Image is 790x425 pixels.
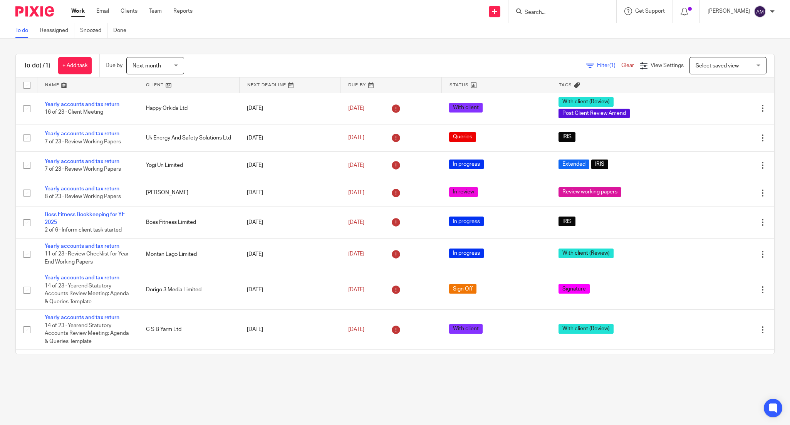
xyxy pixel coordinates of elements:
td: Uk Energy And Safety Solutions Ltd [138,124,240,151]
a: + Add task [58,57,92,74]
span: 7 of 23 · Review Working Papers [45,139,121,144]
td: [DATE] [239,270,340,310]
td: Happy Orkids Ltd [138,93,240,124]
a: Yearly accounts and tax return [45,102,119,107]
span: Next month [133,63,161,69]
td: [DATE] [239,151,340,179]
a: Reports [173,7,193,15]
span: Review working papers [559,187,621,197]
td: Montan Lago Limited [138,238,240,270]
span: Extended [559,160,589,169]
span: IRIS [591,160,608,169]
span: View Settings [651,63,684,68]
img: Pixie [15,6,54,17]
span: Signature [559,284,590,294]
a: Team [149,7,162,15]
td: [DATE] [239,349,340,377]
span: IRIS [559,217,575,226]
span: Tags [559,83,572,87]
td: [DATE] [239,238,340,270]
span: 2 of 6 · Inform client task started [45,228,122,233]
td: [DATE] [239,179,340,207]
span: In progress [449,249,484,258]
a: Email [96,7,109,15]
a: Clear [621,63,634,68]
span: In progress [449,217,484,226]
span: [DATE] [348,287,364,292]
span: [DATE] [348,163,364,168]
a: Yearly accounts and tax return [45,315,119,320]
td: C S B Yarm Ltd [138,310,240,349]
span: 14 of 23 · Yearend Statutory Accounts Review Meeting: Agenda & Queries Template [45,283,129,304]
a: Yearly accounts and tax return [45,186,119,192]
td: Boss Fitness Limited [138,207,240,238]
td: [DATE] [239,310,340,349]
span: 14 of 23 · Yearend Statutory Accounts Review Meeting: Agenda & Queries Template [45,323,129,344]
a: To do [15,23,34,38]
a: Done [113,23,132,38]
span: Queries [449,132,476,142]
span: With client (Review) [559,97,614,107]
a: Yearly accounts and tax return [45,244,119,249]
span: Get Support [635,8,665,14]
span: 8 of 23 · Review Working Papers [45,194,121,200]
span: [DATE] [348,252,364,257]
td: Tcm Caravan & Motorhome Service Centre Limited [138,349,240,377]
span: (1) [609,63,616,68]
span: 11 of 23 · Review Checklist for Year-End Working Papers [45,252,130,265]
td: Dorigo 3 Media Limited [138,270,240,310]
span: (71) [40,62,50,69]
span: IRIS [559,132,575,142]
td: [DATE] [239,93,340,124]
span: Sign Off [449,284,476,294]
h1: To do [23,62,50,70]
a: Snoozed [80,23,107,38]
td: [PERSON_NAME] [138,179,240,207]
td: [DATE] [239,124,340,151]
input: Search [524,9,593,16]
span: 7 of 23 · Review Working Papers [45,166,121,172]
span: [DATE] [348,190,364,195]
span: [DATE] [348,106,364,111]
img: svg%3E [754,5,766,18]
span: With client (Review) [559,249,614,258]
span: [DATE] [348,135,364,141]
a: Work [71,7,85,15]
a: Yearly accounts and tax return [45,159,119,164]
span: [DATE] [348,327,364,332]
a: Yearly accounts and tax return [45,131,119,136]
span: 16 of 23 · Client Meeting [45,110,103,115]
a: Clients [121,7,138,15]
td: Yogi Un Limited [138,151,240,179]
td: [DATE] [239,207,340,238]
a: Reassigned [40,23,74,38]
span: With client [449,103,483,113]
span: With client [449,324,483,334]
span: [DATE] [348,220,364,225]
a: Yearly accounts and tax return [45,275,119,281]
span: Post Client Review Amend [559,109,630,118]
span: In progress [449,160,484,169]
span: In review [449,187,478,197]
p: Due by [106,62,122,69]
span: Filter [597,63,621,68]
a: Boss Fitness Bookkeeping for YE 2025 [45,212,125,225]
span: With client (Review) [559,324,614,334]
span: Select saved view [696,63,739,69]
p: [PERSON_NAME] [708,7,750,15]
